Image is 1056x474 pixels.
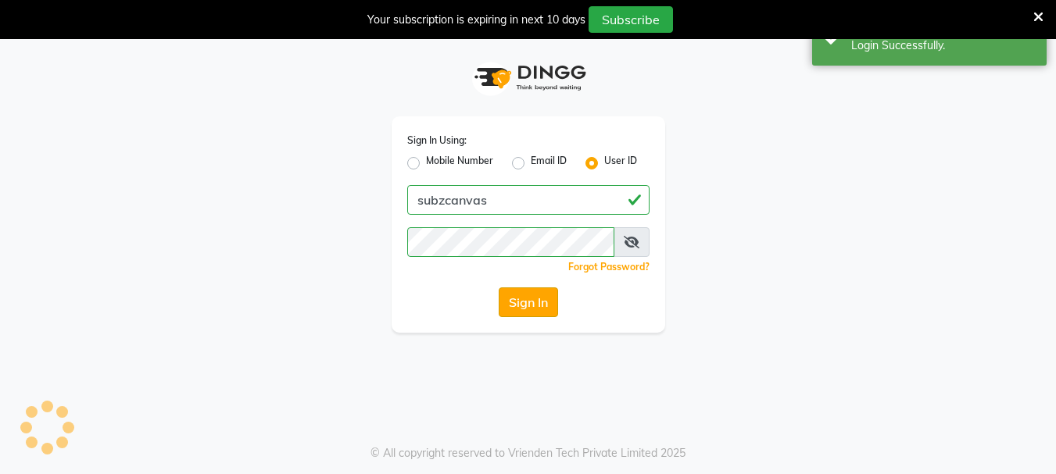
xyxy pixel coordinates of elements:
[407,227,614,257] input: Username
[407,185,650,215] input: Username
[531,154,567,173] label: Email ID
[466,55,591,101] img: logo1.svg
[851,37,1035,54] div: Login Successfully.
[367,12,585,28] div: Your subscription is expiring in next 10 days
[499,287,558,317] button: Sign In
[589,6,673,33] button: Subscribe
[407,134,467,148] label: Sign In Using:
[568,261,650,273] a: Forgot Password?
[426,154,493,173] label: Mobile Number
[604,154,637,173] label: User ID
